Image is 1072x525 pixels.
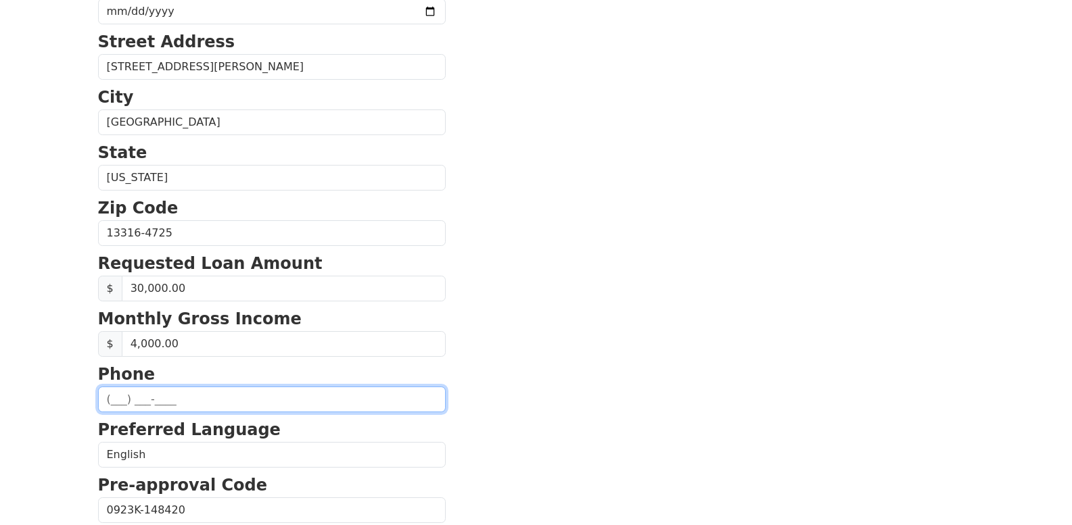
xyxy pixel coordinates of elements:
strong: Preferred Language [98,420,281,439]
input: City [98,109,446,135]
input: 0.00 [122,331,446,357]
strong: State [98,143,147,162]
span: $ [98,276,122,301]
strong: City [98,88,134,107]
input: Zip Code [98,220,446,246]
input: Pre-approval Code [98,497,446,523]
strong: Requested Loan Amount [98,254,323,273]
span: $ [98,331,122,357]
input: (___) ___-____ [98,386,446,412]
input: Requested Loan Amount [122,276,446,301]
strong: Pre-approval Code [98,476,268,495]
strong: Street Address [98,32,235,51]
input: Street Address [98,54,446,80]
strong: Phone [98,365,156,384]
p: Monthly Gross Income [98,307,446,331]
strong: Zip Code [98,199,179,218]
